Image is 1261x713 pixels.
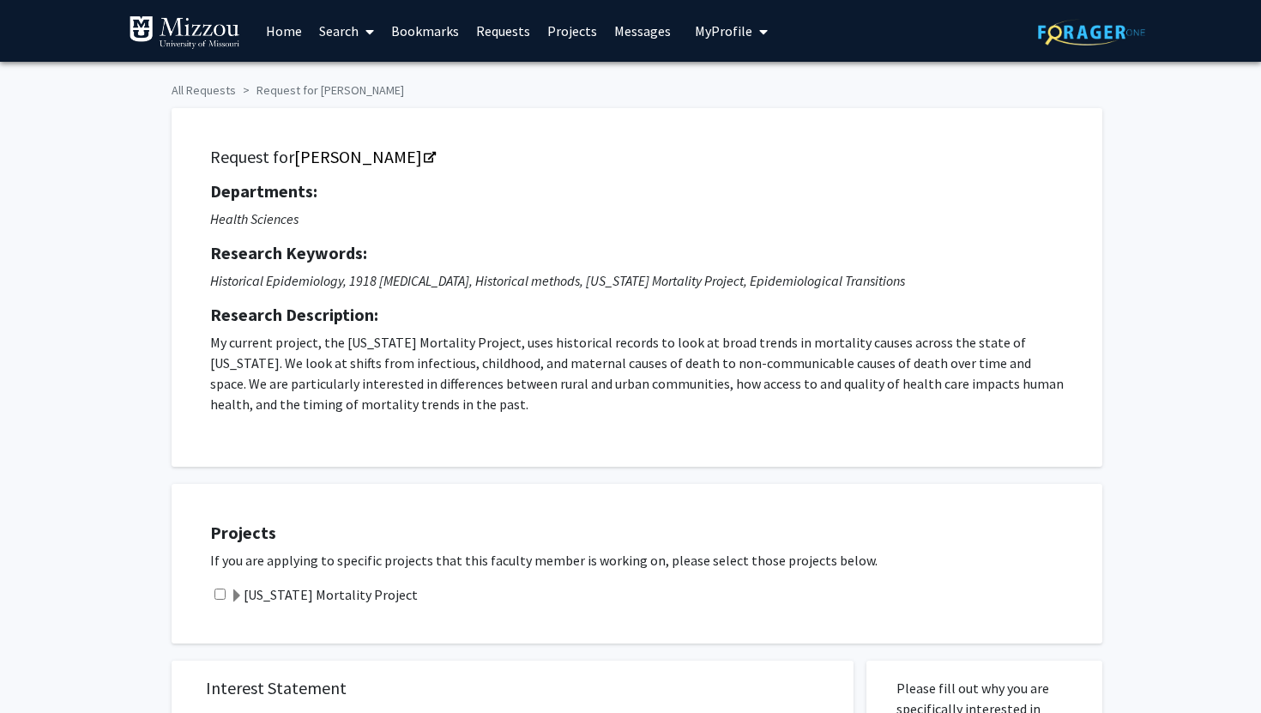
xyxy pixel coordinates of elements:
h5: Interest Statement [206,678,819,698]
strong: Research Description: [210,304,378,325]
i: Historical Epidemiology, 1918 [MEDICAL_DATA], Historical methods, [US_STATE] Mortality Project, E... [210,272,905,289]
strong: Research Keywords: [210,242,367,263]
label: [US_STATE] Mortality Project [230,584,418,605]
iframe: Chat [13,636,73,700]
p: My current project, the [US_STATE] Mortality Project, uses historical records to look at broad tr... [210,332,1064,414]
strong: Projects [210,522,276,543]
strong: Departments: [210,180,317,202]
i: Health Sciences [210,210,299,227]
a: All Requests [172,82,236,98]
a: Requests [468,1,539,61]
li: Request for [PERSON_NAME] [236,82,404,100]
ol: breadcrumb [172,75,1089,100]
img: University of Missouri Logo [129,15,240,50]
span: My Profile [695,22,752,39]
p: If you are applying to specific projects that this faculty member is working on, please select th... [210,550,1085,571]
a: Bookmarks [383,1,468,61]
a: Messages [606,1,679,61]
a: Search [311,1,383,61]
a: Opens in a new tab [294,146,434,167]
img: ForagerOne Logo [1038,19,1145,45]
h5: Request for [210,147,1064,167]
a: Home [257,1,311,61]
a: Projects [539,1,606,61]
